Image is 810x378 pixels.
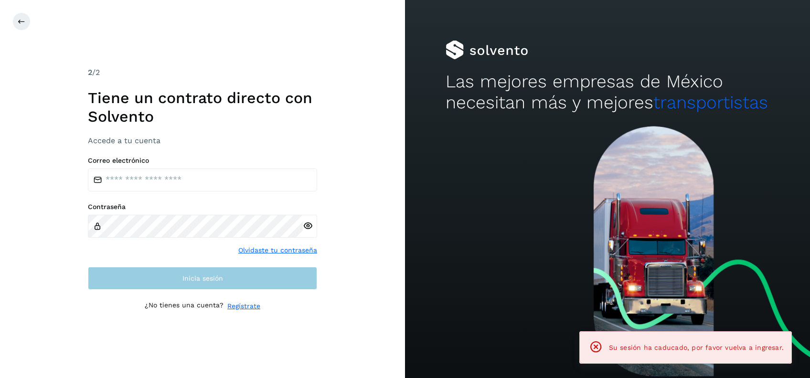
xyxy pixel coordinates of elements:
h2: Las mejores empresas de México necesitan más y mejores [446,71,769,114]
span: transportistas [653,92,768,113]
span: Inicia sesión [182,275,223,282]
a: Olvidaste tu contraseña [238,245,317,255]
span: 2 [88,68,92,77]
button: Inicia sesión [88,267,317,290]
label: Contraseña [88,203,317,211]
span: Su sesión ha caducado, por favor vuelva a ingresar. [609,344,784,351]
a: Regístrate [227,301,260,311]
p: ¿No tienes una cuenta? [145,301,224,311]
h1: Tiene un contrato directo con Solvento [88,89,317,126]
label: Correo electrónico [88,157,317,165]
div: /2 [88,67,317,78]
h3: Accede a tu cuenta [88,136,317,145]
